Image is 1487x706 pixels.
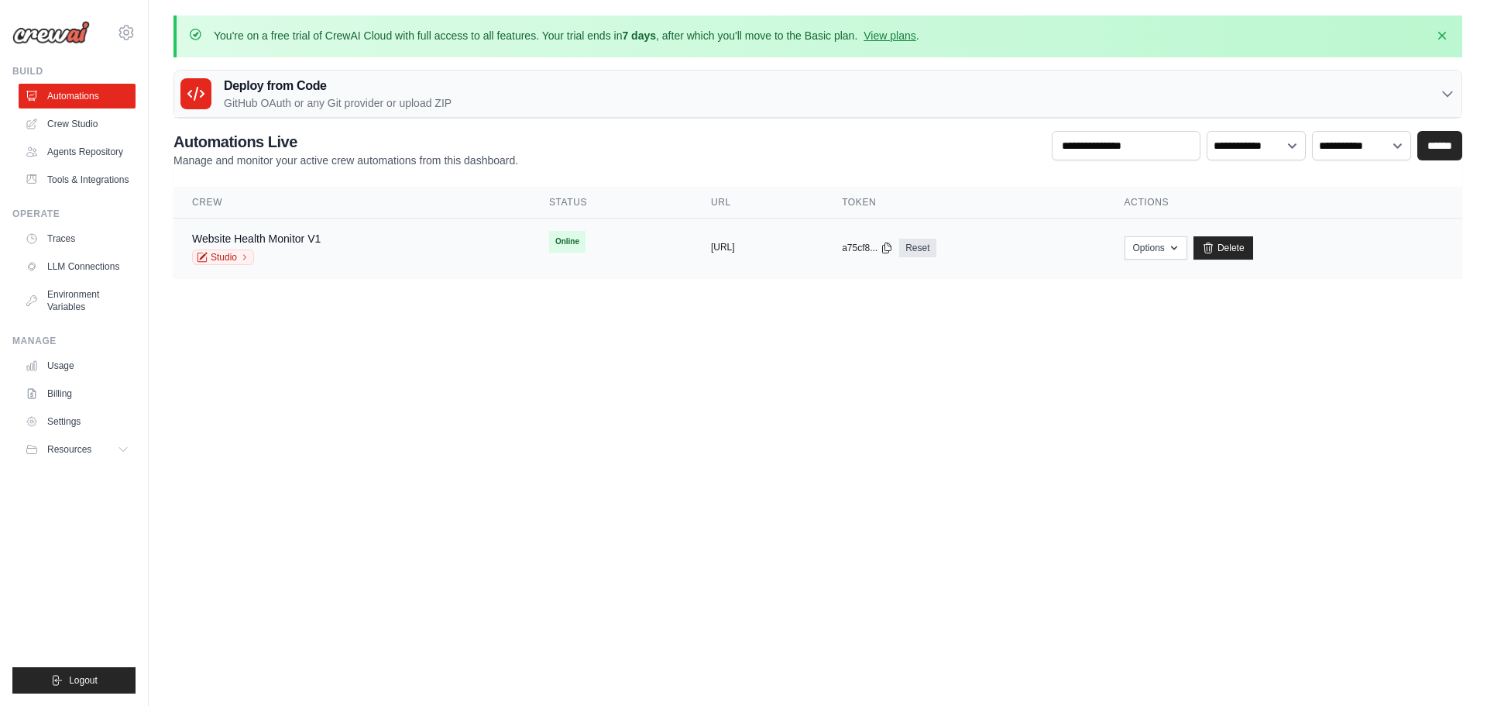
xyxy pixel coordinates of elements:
th: URL [692,187,823,219]
p: GitHub OAuth or any Git provider or upload ZIP [224,95,452,111]
div: Manage [12,335,136,347]
a: Tools & Integrations [19,167,136,192]
th: Status [531,187,692,219]
span: Online [549,231,586,253]
p: You're on a free trial of CrewAI Cloud with full access to all features. Your trial ends in , aft... [214,28,919,43]
a: View plans [864,29,915,42]
a: Usage [19,353,136,378]
a: Reset [899,239,936,257]
a: Environment Variables [19,282,136,319]
span: Logout [69,674,98,687]
a: Settings [19,409,136,434]
button: Options [1125,236,1187,260]
img: Logo [12,21,90,44]
a: Studio [192,250,254,265]
a: Agents Repository [19,139,136,164]
button: a75cf8... [842,242,893,254]
a: Billing [19,381,136,406]
p: Manage and monitor your active crew automations from this dashboard. [173,153,518,168]
a: Website Health Monitor V1 [192,232,321,245]
a: Automations [19,84,136,108]
th: Crew [173,187,531,219]
a: Crew Studio [19,112,136,136]
div: Build [12,65,136,77]
h2: Automations Live [173,131,518,153]
button: Logout [12,667,136,694]
span: Resources [47,443,91,456]
div: Operate [12,208,136,220]
strong: 7 days [622,29,656,42]
a: Delete [1193,236,1253,260]
h3: Deploy from Code [224,77,452,95]
a: LLM Connections [19,254,136,279]
th: Token [823,187,1105,219]
button: Resources [19,437,136,462]
th: Actions [1106,187,1462,219]
a: Traces [19,226,136,251]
